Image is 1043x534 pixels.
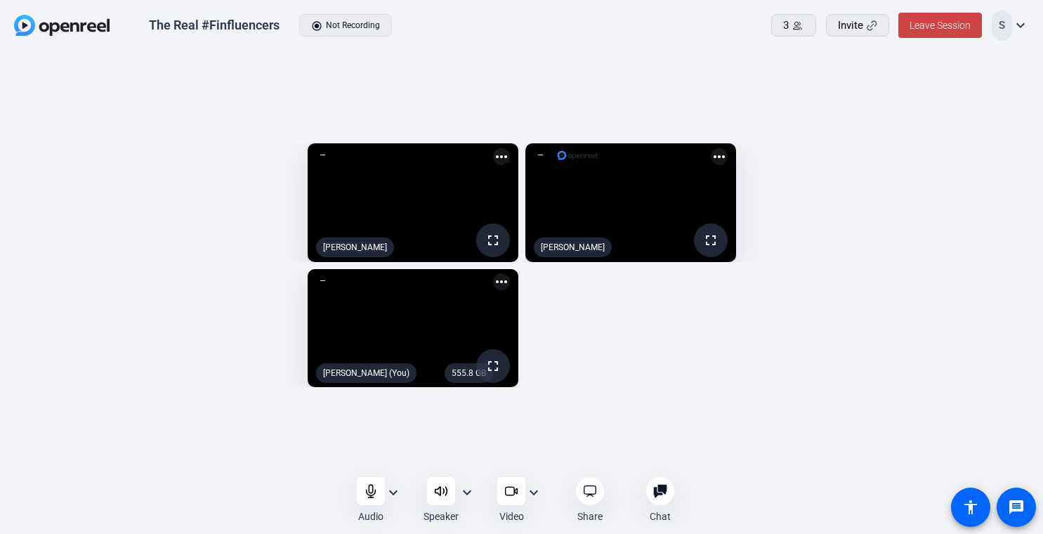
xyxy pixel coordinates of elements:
[783,18,789,34] span: 3
[149,17,280,34] div: The Real #Finfluencers
[650,509,671,523] div: Chat
[499,509,524,523] div: Video
[493,273,510,290] mat-icon: more_horiz
[316,363,416,383] div: [PERSON_NAME] (You)
[14,15,110,36] img: OpenReel logo
[485,358,501,375] mat-icon: fullscreen
[316,237,394,257] div: [PERSON_NAME]
[358,509,383,523] div: Audio
[534,237,612,257] div: [PERSON_NAME]
[702,232,719,249] mat-icon: fullscreen
[910,20,971,31] span: Leave Session
[898,13,982,38] button: Leave Session
[459,484,475,501] mat-icon: expand_more
[992,11,1012,41] div: S
[838,18,863,34] span: Invite
[1012,17,1029,34] mat-icon: expand_more
[424,509,459,523] div: Speaker
[493,148,510,165] mat-icon: more_horiz
[711,148,728,165] mat-icon: more_horiz
[385,484,402,501] mat-icon: expand_more
[1008,499,1025,516] mat-icon: message
[485,232,501,249] mat-icon: fullscreen
[962,499,979,516] mat-icon: accessibility
[525,484,542,501] mat-icon: expand_more
[826,14,889,37] button: Invite
[445,363,493,383] div: 555.8 GB
[771,14,816,37] button: 3
[556,148,599,162] img: logo
[577,509,603,523] div: Share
